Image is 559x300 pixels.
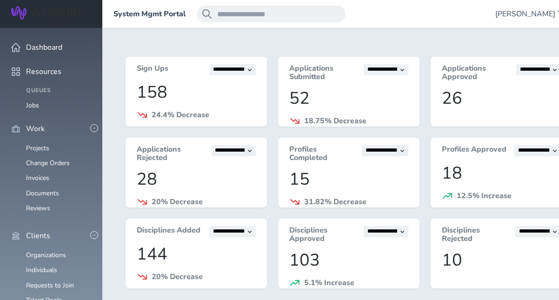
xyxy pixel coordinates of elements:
[304,116,366,126] span: 18.75% Decrease
[304,278,354,288] span: 5.1% Increase
[26,67,61,76] span: Resources
[26,144,49,153] a: Projects
[26,204,50,213] a: Reviews
[137,83,256,102] p: 158
[289,145,356,162] h3: Profiles Completed
[90,231,98,239] button: -
[26,251,66,260] a: Organizations
[289,170,408,189] p: 15
[457,191,512,201] span: 12.5% Increase
[113,10,186,18] a: System Mgmt Portal
[137,170,256,189] p: 28
[442,226,510,243] h3: Disciplines Rejected
[90,124,98,132] button: -
[442,64,511,81] h3: Applications Approved
[152,272,203,282] span: 20% Decrease
[26,43,62,52] span: Dashboard
[26,281,74,290] a: Requests to Join
[137,245,256,264] p: 144
[152,110,209,120] span: 24.4% Decrease
[26,173,49,182] a: Invoices
[289,226,358,243] h3: Disciplines Approved
[26,232,50,240] span: Clients
[26,159,70,167] a: Change Orders
[26,189,59,198] a: Documents
[289,64,358,81] h3: Applications Submitted
[137,226,200,237] h3: Disciplines Added
[289,251,408,270] p: 103
[289,89,408,108] p: 52
[442,145,506,156] h3: Profiles Approved
[152,197,203,207] span: 20% Decrease
[26,101,39,110] a: Jobs
[26,87,91,94] h4: Queues
[137,64,168,75] h3: Sign Ups
[26,125,45,133] span: Work
[137,145,206,162] h3: Applications Rejected
[26,266,57,274] a: Individuals
[304,197,366,207] span: 31.82% Decrease
[11,6,81,20] img: Wripple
